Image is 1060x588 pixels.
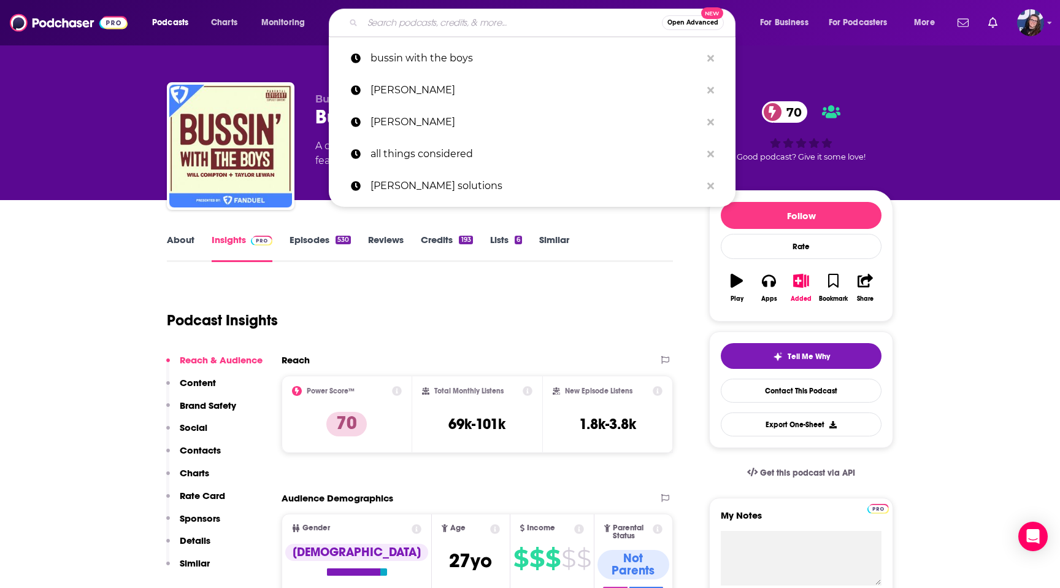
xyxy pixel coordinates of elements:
[371,42,701,74] p: bussin with the boys
[867,502,889,514] a: Pro website
[315,93,428,105] span: Bussin' with the Boys
[721,202,881,229] button: Follow
[515,236,522,244] div: 6
[166,467,209,490] button: Charts
[315,139,669,168] div: A daily podcast
[166,354,263,377] button: Reach & Audience
[613,524,651,540] span: Parental Status
[857,295,874,303] div: Share
[152,14,188,31] span: Podcasts
[762,101,808,123] a: 70
[180,354,263,366] p: Reach & Audience
[529,549,544,568] span: $
[329,74,735,106] a: [PERSON_NAME]
[721,266,753,310] button: Play
[565,387,632,395] h2: New Episode Listens
[329,42,735,74] a: bussin with the boys
[166,490,225,513] button: Rate Card
[212,234,272,262] a: InsightsPodchaser Pro
[329,106,735,138] a: [PERSON_NAME]
[459,236,472,244] div: 193
[1018,522,1048,551] div: Open Intercom Messenger
[953,12,974,33] a: Show notifications dropdown
[914,14,935,31] span: More
[819,295,848,303] div: Bookmark
[261,14,305,31] span: Monitoring
[709,93,893,169] div: 70Good podcast? Give it some love!
[282,354,310,366] h2: Reach
[667,20,718,26] span: Open Advanced
[315,153,669,168] span: featuring
[371,170,701,202] p: kamp solutions
[701,7,723,19] span: New
[166,557,210,580] button: Similar
[1017,9,1044,36] span: Logged in as CallieDaruk
[363,13,662,33] input: Search podcasts, credits, & more...
[329,170,735,202] a: [PERSON_NAME] solutions
[577,549,591,568] span: $
[760,468,855,478] span: Get this podcast via API
[336,236,351,244] div: 530
[662,15,724,30] button: Open AdvancedNew
[340,9,747,37] div: Search podcasts, credits, & more...
[791,295,812,303] div: Added
[448,415,505,433] h3: 69k-101k
[449,549,492,573] span: 27 yo
[371,138,701,170] p: all things considered
[167,234,194,262] a: About
[737,152,866,161] span: Good podcast? Give it some love!
[761,295,777,303] div: Apps
[180,490,225,501] p: Rate Card
[326,412,367,436] p: 70
[203,13,245,33] a: Charts
[721,412,881,436] button: Export One-Sheet
[166,535,210,557] button: Details
[166,422,207,444] button: Social
[166,377,216,400] button: Content
[251,236,272,246] img: Podchaser Pro
[169,85,292,207] img: Bussin' With The Boys
[282,492,393,504] h2: Audience Demographics
[721,234,881,259] div: Rate
[180,377,216,389] p: Content
[166,513,220,535] button: Sponsors
[1017,9,1044,36] button: Show profile menu
[450,524,466,532] span: Age
[253,13,321,33] button: open menu
[579,415,636,433] h3: 1.8k-3.8k
[421,234,472,262] a: Credits193
[760,14,808,31] span: For Business
[180,400,236,411] p: Brand Safety
[731,295,743,303] div: Play
[905,13,950,33] button: open menu
[329,138,735,170] a: all things considered
[850,266,881,310] button: Share
[490,234,522,262] a: Lists6
[785,266,817,310] button: Added
[180,513,220,524] p: Sponsors
[371,106,701,138] p: jordan peterson
[144,13,204,33] button: open menu
[180,535,210,546] p: Details
[180,422,207,433] p: Social
[180,557,210,569] p: Similar
[721,379,881,403] a: Contact This Podcast
[167,311,278,330] h1: Podcast Insights
[821,13,905,33] button: open menu
[166,400,236,422] button: Brand Safety
[290,234,351,262] a: Episodes530
[721,509,881,531] label: My Notes
[527,524,555,532] span: Income
[285,544,428,561] div: [DEMOGRAPHIC_DATA]
[513,549,528,568] span: $
[211,14,237,31] span: Charts
[983,12,1002,33] a: Show notifications dropdown
[774,101,808,123] span: 70
[180,444,221,456] p: Contacts
[180,467,209,479] p: Charts
[751,13,824,33] button: open menu
[773,352,783,362] img: tell me why sparkle
[1017,9,1044,36] img: User Profile
[561,549,575,568] span: $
